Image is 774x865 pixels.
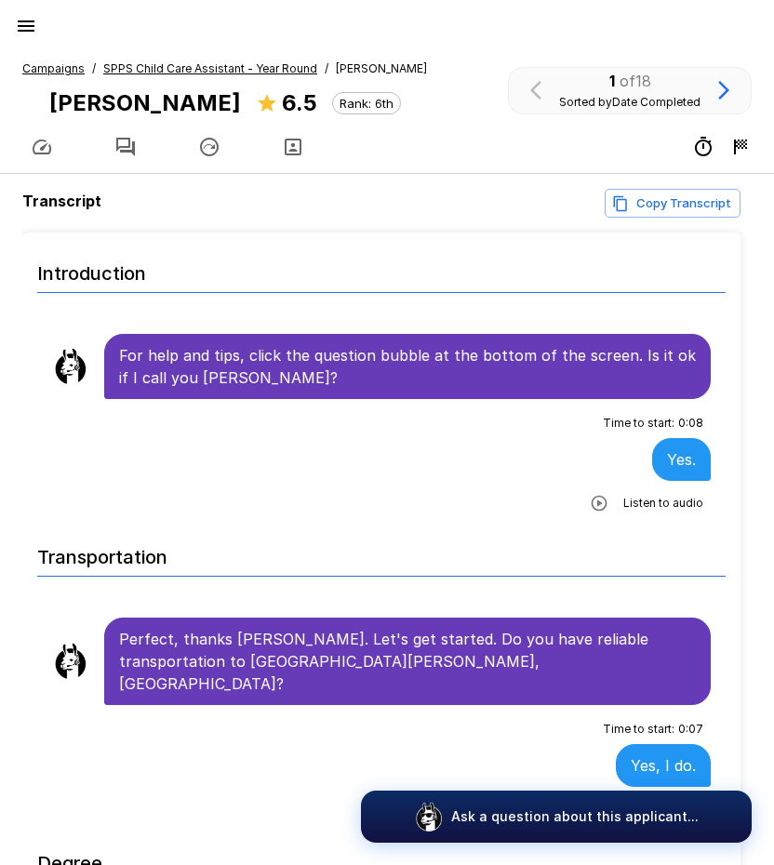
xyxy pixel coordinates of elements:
[678,720,703,739] span: 0 : 07
[603,414,674,432] span: Time to start :
[52,348,89,385] img: llama_clean.png
[361,791,752,843] button: Ask a question about this applicant...
[119,628,696,695] p: Perfect, thanks [PERSON_NAME]. Let's get started. Do you have reliable transportation to [GEOGRAP...
[49,89,241,116] b: [PERSON_NAME]
[559,95,701,109] span: Sorted by Date Completed
[620,72,651,90] span: of 18
[631,754,696,777] p: Yes, I do.
[22,61,85,75] u: Campaigns
[451,807,699,826] p: Ask a question about this applicant...
[605,189,741,218] button: Copy transcript
[336,60,427,78] span: [PERSON_NAME]
[52,643,89,680] img: llama_clean.png
[37,244,726,293] h6: Introduction
[667,448,696,471] p: Yes.
[414,802,444,832] img: logo_glasses@2x.png
[103,61,317,75] u: SPPS Child Care Assistant - Year Round
[325,60,328,78] span: /
[678,414,703,432] span: 0 : 08
[603,720,674,739] span: Time to start :
[282,89,317,116] b: 6.5
[92,60,96,78] span: /
[729,136,752,158] div: 8/12 10:25 AM
[119,344,696,389] p: For help and tips, click the question bubble at the bottom of the screen. Is it ok if I call you ...
[333,96,400,111] span: Rank: 6th
[37,527,726,577] h6: Transportation
[623,494,703,512] span: Listen to audio
[609,72,615,90] b: 1
[692,136,714,158] div: 12m 42s
[22,192,101,210] b: Transcript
